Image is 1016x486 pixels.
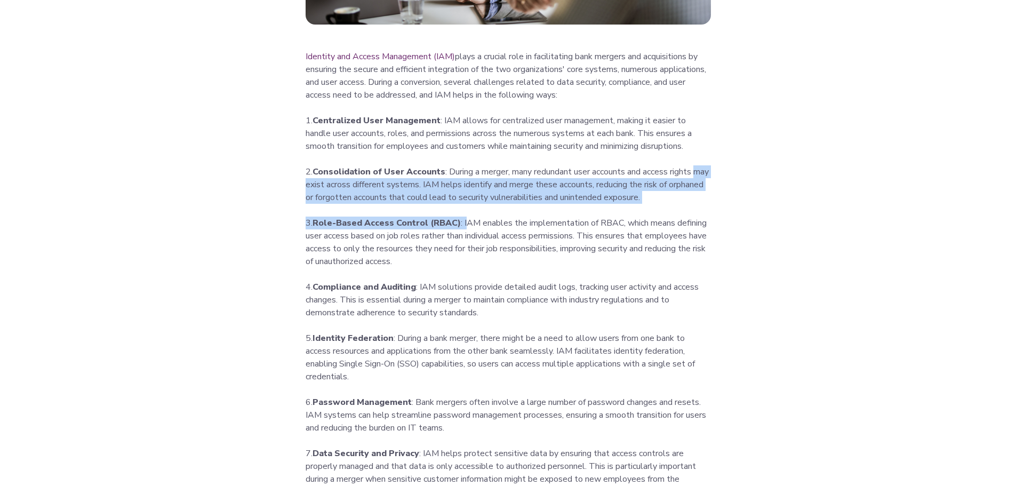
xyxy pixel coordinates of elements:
[306,51,455,62] a: Identity and Access Management (IAM)
[306,165,711,204] p: 2. : During a merger, many redundant user accounts and access rights may exist across different s...
[313,448,419,459] strong: Data Security and Privacy
[306,217,711,268] p: 3. : IAM enables the implementation of RBAC, which means defining user access based on job roles ...
[313,166,445,178] strong: Consolidation of User Accounts
[306,281,711,319] p: 4. : IAM solutions provide detailed audit logs, tracking user activity and access changes. This i...
[313,396,412,408] strong: Password Management
[313,281,416,293] strong: Compliance and Auditing
[306,50,711,101] p: plays a crucial role in facilitating bank mergers and acquisitions by ensuring the secure and eff...
[306,396,711,434] p: 6. : Bank mergers often involve a large number of password changes and resets. IAM systems can he...
[306,114,711,153] p: 1. : IAM allows for centralized user management, making it easier to handle user accounts, roles,...
[313,217,461,229] strong: Role-Based Access Control (RBAC)
[306,332,711,383] p: 5. : During a bank merger, there might be a need to allow users from one bank to access resources...
[313,332,394,344] strong: Identity Federation
[313,115,441,126] strong: Centralized User Management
